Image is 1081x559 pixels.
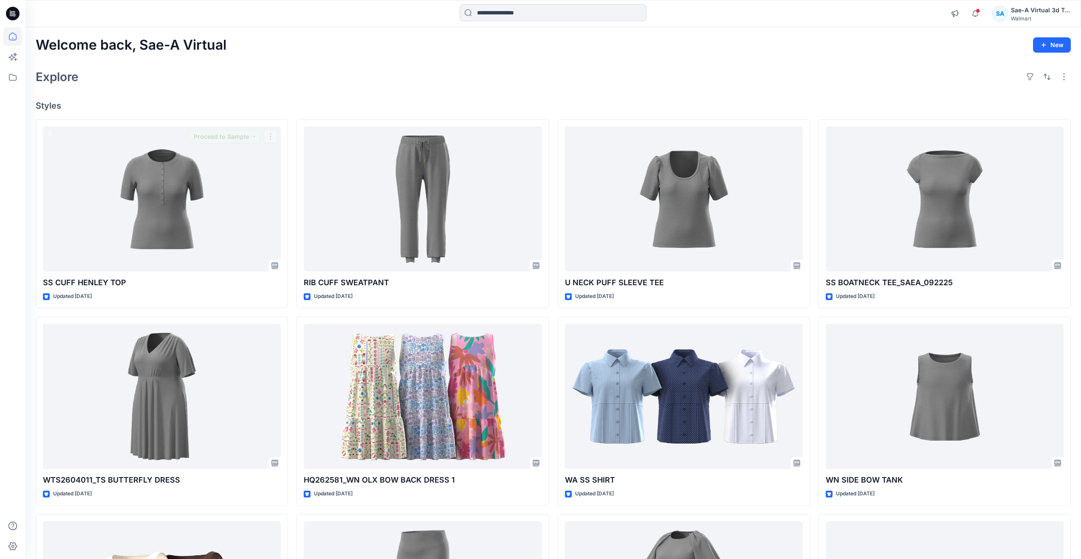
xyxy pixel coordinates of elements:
[1033,37,1071,53] button: New
[43,277,281,289] p: SS CUFF HENLEY TOP
[1011,5,1070,15] div: Sae-A Virtual 3d Team
[826,474,1064,486] p: WN SIDE BOW TANK
[1011,15,1070,22] div: Walmart
[36,70,79,84] h2: Explore
[826,277,1064,289] p: SS BOATNECK TEE_SAEA_092225
[575,489,614,498] p: Updated [DATE]
[314,292,353,301] p: Updated [DATE]
[36,101,1071,111] h4: Styles
[53,292,92,301] p: Updated [DATE]
[53,489,92,498] p: Updated [DATE]
[565,474,803,486] p: WA SS SHIRT
[826,126,1064,272] a: SS BOATNECK TEE_SAEA_092225
[36,37,226,53] h2: Welcome back, Sae-A Virtual
[304,474,542,486] p: HQ262581_WN OLX BOW BACK DRESS 1
[304,324,542,469] a: HQ262581_WN OLX BOW BACK DRESS 1
[304,277,542,289] p: RIB CUFF SWEATPANT
[43,474,281,486] p: WTS2604011_TS BUTTERFLY DRESS
[565,126,803,272] a: U NECK PUFF SLEEVE TEE
[836,292,875,301] p: Updated [DATE]
[565,277,803,289] p: U NECK PUFF SLEEVE TEE
[826,324,1064,469] a: WN SIDE BOW TANK
[836,489,875,498] p: Updated [DATE]
[565,324,803,469] a: WA SS SHIRT
[992,6,1008,21] div: SA
[43,126,281,272] a: SS CUFF HENLEY TOP
[304,126,542,272] a: RIB CUFF SWEATPANT
[314,489,353,498] p: Updated [DATE]
[43,324,281,469] a: WTS2604011_TS BUTTERFLY DRESS
[575,292,614,301] p: Updated [DATE]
